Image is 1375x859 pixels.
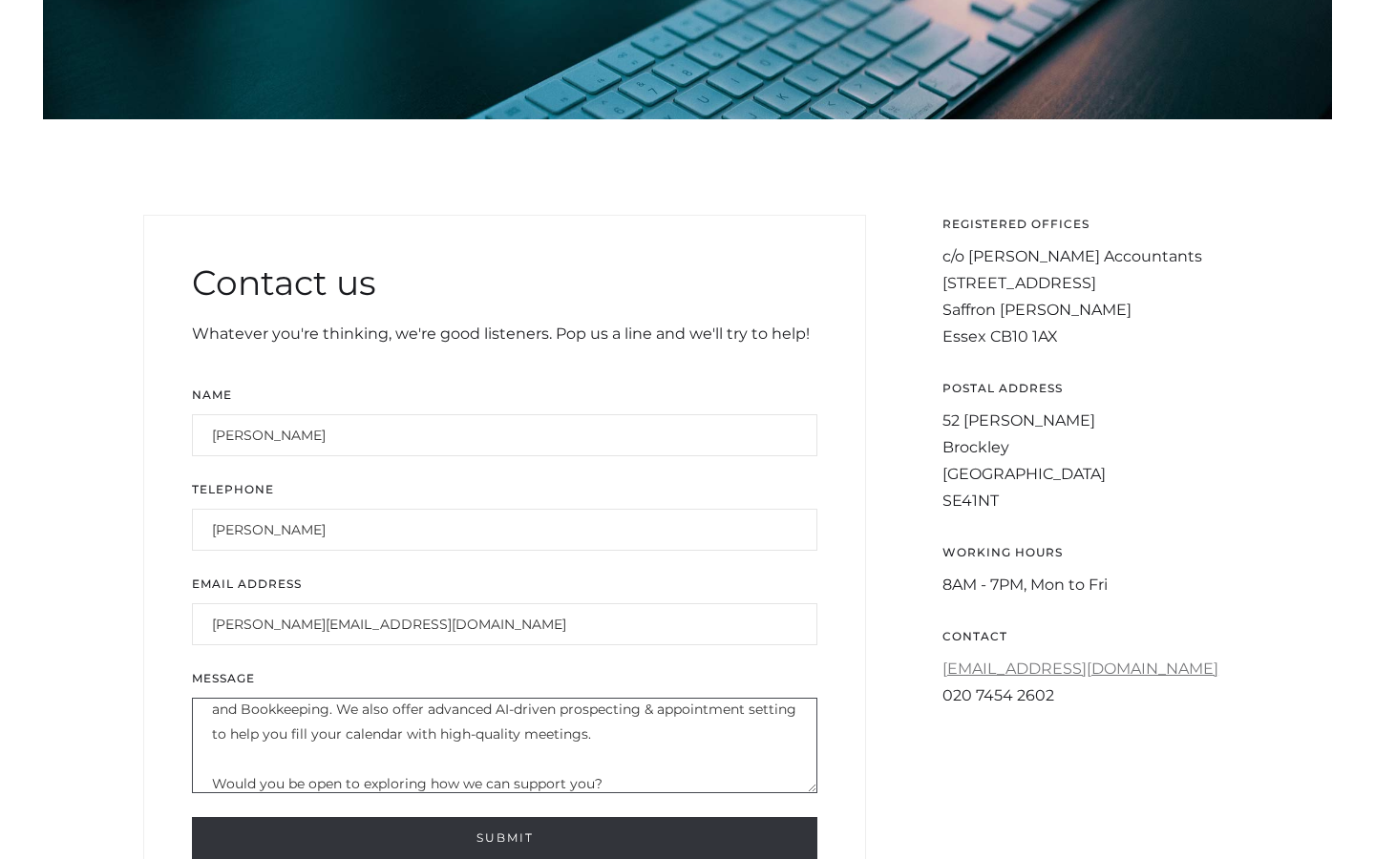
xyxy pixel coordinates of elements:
label: Message [192,669,817,688]
label: Name [192,386,817,405]
div: 52 [PERSON_NAME] Brockley [GEOGRAPHIC_DATA] SE41NT [942,408,1232,514]
input: Submit [192,817,817,859]
div: CONTACT [942,627,1232,646]
div: 020 7454 2602 [942,682,1232,709]
input: Enter your name [192,414,817,456]
div: postal address [942,379,1232,398]
input: Enter your email [192,603,817,645]
form: Get In Touch Form [192,386,817,859]
h2: Contact us [192,259,817,306]
label: TELEPHONE [192,480,817,499]
input: Enter your number [192,509,817,551]
a: [EMAIL_ADDRESS][DOMAIN_NAME] [942,660,1218,678]
label: Email Address [192,575,817,594]
div: c/o [PERSON_NAME] Accountants [STREET_ADDRESS] Saffron [PERSON_NAME] Essex CB10 1AX [942,243,1232,350]
div: WORKING HOURS [942,543,1232,562]
div: Whatever you're thinking, we're good listeners. Pop us a line and we'll try to help! [192,321,817,347]
div: registered offices [942,215,1232,234]
div: 8AM - 7PM, Mon to Fri [942,572,1232,598]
